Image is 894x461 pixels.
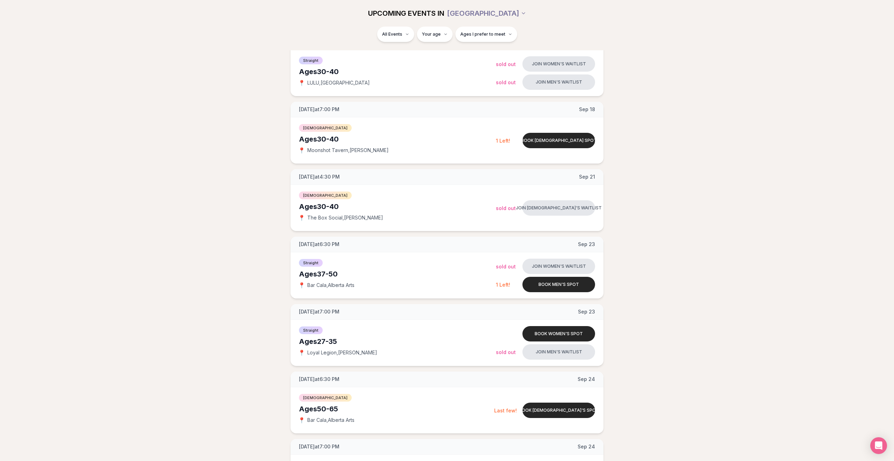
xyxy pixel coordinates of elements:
button: Book [DEMOGRAPHIC_DATA]'s spot [522,403,595,418]
button: Join [DEMOGRAPHIC_DATA]'s waitlist [522,200,595,216]
span: 📍 [299,282,305,288]
span: Sep 23 [578,241,595,248]
span: 📍 [299,215,305,221]
button: Join men's waitlist [522,344,595,360]
span: Straight [299,259,323,267]
span: Sep 24 [578,443,595,450]
span: [DEMOGRAPHIC_DATA] [299,394,352,402]
div: Ages 30-40 [299,67,496,77]
button: All Events [377,27,414,42]
span: Sold Out [496,205,516,211]
span: Sep 23 [578,308,595,315]
span: Sep 24 [578,376,595,383]
span: Ages I prefer to meet [460,31,505,37]
span: 📍 [299,147,305,153]
span: UPCOMING EVENTS IN [368,8,444,18]
button: Book women's spot [522,326,595,341]
span: All Events [382,31,402,37]
span: The Box Social , [PERSON_NAME] [307,214,383,221]
button: [GEOGRAPHIC_DATA] [447,6,526,21]
span: Sold Out [496,264,516,269]
span: Sep 18 [579,106,595,113]
span: [DATE] at 7:00 PM [299,443,339,450]
div: Ages 27-35 [299,337,496,346]
span: Bar Cala , Alberta Arts [307,282,354,289]
span: 📍 [299,417,305,423]
span: Sold Out [496,79,516,85]
span: 📍 [299,350,305,355]
span: Last few! [494,408,517,413]
div: Ages 30-40 [299,202,496,211]
span: [DATE] at 7:00 PM [299,106,339,113]
span: [DATE] at 4:30 PM [299,173,340,180]
div: Ages 37-50 [299,269,496,279]
button: Join women's waitlist [522,56,595,72]
span: Moonshot Tavern , [PERSON_NAME] [307,147,389,154]
span: [DATE] at 6:30 PM [299,376,339,383]
button: Your age [417,27,453,42]
span: Sep 21 [579,173,595,180]
button: Ages I prefer to meet [455,27,517,42]
span: [DEMOGRAPHIC_DATA] [299,192,352,199]
div: Ages 30-40 [299,134,496,144]
div: Open Intercom Messenger [870,437,887,454]
span: Sold Out [496,349,516,355]
button: Book [DEMOGRAPHIC_DATA] spot [522,133,595,148]
span: Straight [299,57,323,64]
span: 📍 [299,80,305,86]
button: Book men's spot [522,277,595,292]
button: Join women's waitlist [522,259,595,274]
div: Ages 50-65 [299,404,494,414]
span: Straight [299,326,323,334]
span: [DATE] at 6:30 PM [299,241,339,248]
span: Bar Cala , Alberta Arts [307,417,354,424]
span: 1 Left! [496,138,510,144]
span: [DEMOGRAPHIC_DATA] [299,124,352,132]
span: Sold Out [496,61,516,67]
span: 1 Left! [496,282,510,288]
span: Loyal Legion , [PERSON_NAME] [307,349,377,356]
span: [DATE] at 7:00 PM [299,308,339,315]
span: Your age [422,31,441,37]
span: LULU , [GEOGRAPHIC_DATA] [307,79,370,86]
button: Join men's waitlist [522,74,595,90]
